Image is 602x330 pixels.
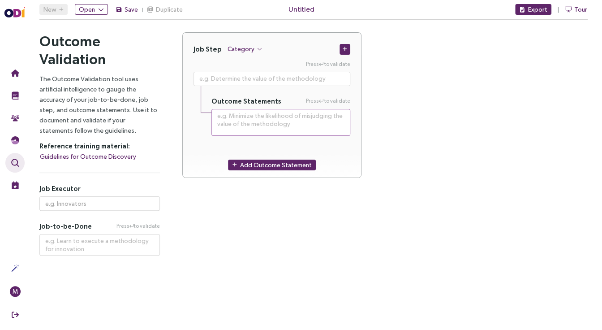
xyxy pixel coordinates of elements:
h4: Job Step [193,45,222,53]
span: M [13,286,18,297]
button: Live Events [5,175,25,195]
strong: Reference training material: [39,142,130,150]
img: Community [11,114,19,122]
button: Sign Out [5,305,25,325]
img: Actions [11,264,19,272]
span: Export [528,4,547,14]
button: Guidelines for Outcome Discovery [39,151,137,162]
span: Press to validate [306,97,350,105]
img: Outcome Validation [11,159,19,167]
h5: Job Executor [39,184,160,193]
img: Training [11,91,19,100]
button: Save [115,4,138,15]
textarea: Press Enter to validate [193,72,350,86]
img: JTBD Needs Framework [11,136,19,144]
button: Needs Framework [5,130,25,150]
span: Open [79,4,95,14]
button: Add Outcome Statement [228,160,316,170]
span: Guidelines for Outcome Discovery [40,152,136,161]
button: Category [227,43,263,54]
span: Add Outcome Statement [240,160,312,170]
span: Untitled [288,4,314,15]
p: The Outcome Validation tool uses artificial intelligence to gauge the accuracy of your job-to-be-... [39,74,160,135]
span: Category [228,44,254,54]
button: M [5,282,25,301]
button: Training [5,86,25,105]
button: New [39,4,68,15]
input: e.g. Innovators [39,196,160,211]
span: Job-to-be-Done [39,222,92,230]
h5: Outcome Statements [211,97,281,105]
button: Outcome Validation [5,153,25,173]
button: Duplicate [146,4,183,15]
button: Export [515,4,551,15]
h2: Outcome Validation [39,32,160,68]
span: Press to validate [116,222,160,230]
button: Actions [5,258,25,278]
button: Community [5,108,25,128]
span: Tour [574,4,587,14]
span: Save [125,4,138,14]
img: Live Events [11,181,19,189]
button: Tour [565,4,588,15]
textarea: Press Enter to validate [39,234,160,256]
textarea: Press Enter to validate [211,109,350,136]
button: Open [75,4,108,15]
button: Home [5,63,25,83]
